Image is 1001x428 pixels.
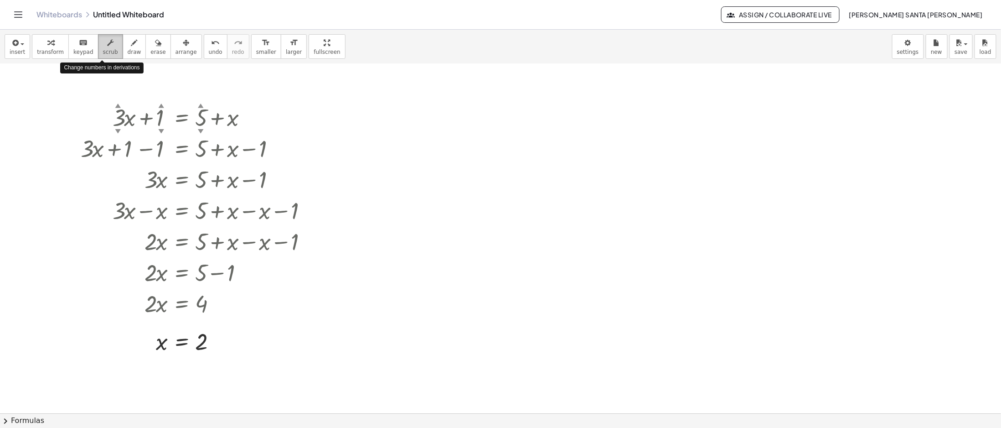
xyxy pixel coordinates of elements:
div: ▲ [115,102,121,110]
button: save [949,34,973,59]
span: undo [209,49,222,55]
span: Assign / Collaborate Live [729,10,832,19]
span: transform [37,49,64,55]
button: load [975,34,996,59]
button: undoundo [204,34,227,59]
span: scrub [103,49,118,55]
button: insert [5,34,30,59]
span: fullscreen [314,49,340,55]
span: insert [10,49,25,55]
button: scrub [98,34,123,59]
div: ▼ [159,127,165,135]
button: new [926,34,948,59]
span: keypad [73,49,93,55]
span: save [955,49,967,55]
button: arrange [170,34,202,59]
button: redoredo [227,34,249,59]
div: ▲ [159,102,165,110]
button: settings [892,34,924,59]
i: keyboard [79,37,88,48]
span: erase [150,49,165,55]
span: settings [897,49,919,55]
div: Change numbers in derivations [60,63,143,73]
div: ▲ [198,102,204,110]
button: transform [32,34,69,59]
i: format_size [262,37,270,48]
div: ▼ [115,127,121,135]
button: Toggle navigation [11,7,26,22]
span: load [980,49,991,55]
button: format_sizesmaller [251,34,281,59]
a: Whiteboards [36,10,82,19]
button: draw [123,34,146,59]
i: format_size [289,37,298,48]
button: fullscreen [309,34,345,59]
span: new [931,49,942,55]
button: [PERSON_NAME] Santa [PERSON_NAME] [841,6,990,23]
button: keyboardkeypad [68,34,98,59]
i: redo [234,37,243,48]
button: Assign / Collaborate Live [721,6,840,23]
button: format_sizelarger [281,34,307,59]
i: undo [211,37,220,48]
span: draw [128,49,141,55]
span: [PERSON_NAME] Santa [PERSON_NAME] [849,10,983,19]
span: larger [286,49,302,55]
span: arrange [175,49,197,55]
span: redo [232,49,244,55]
span: smaller [256,49,276,55]
button: erase [145,34,170,59]
div: ▼ [198,127,204,135]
